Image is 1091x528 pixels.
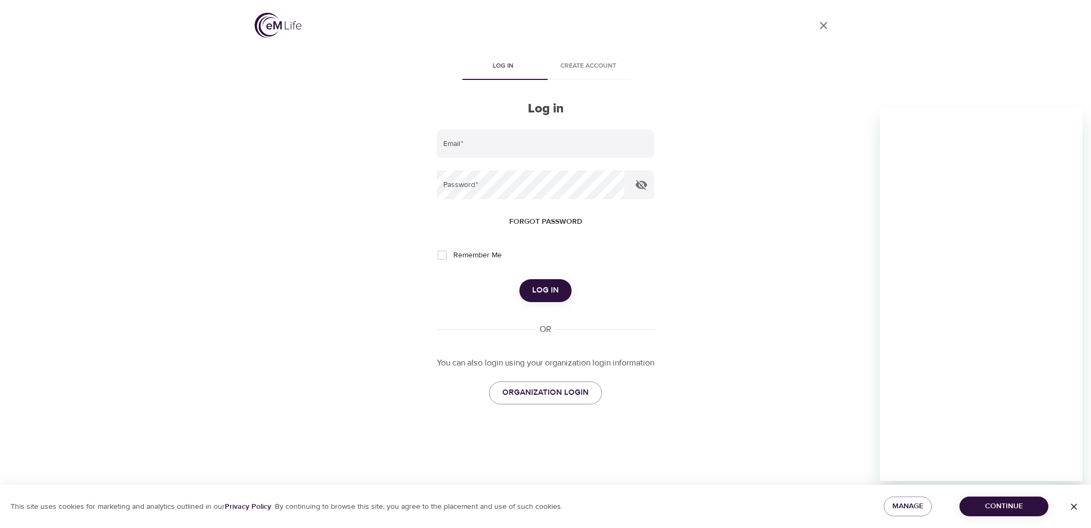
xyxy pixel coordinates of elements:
div: disabled tabs example [437,54,654,80]
span: Continue [968,500,1040,513]
img: logo [255,13,302,38]
span: Manage [892,500,923,513]
h2: Log in [437,101,654,117]
a: close [811,13,836,38]
span: ORGANIZATION LOGIN [502,386,589,400]
span: Remember Me [453,250,502,261]
div: OR [535,323,556,336]
span: Log in [467,61,539,72]
span: Create account [552,61,624,72]
button: Continue [959,497,1048,516]
span: Log in [532,283,559,297]
button: Forgot password [505,212,587,232]
p: You can also login using your organization login information [437,357,654,369]
iframe: Messaging window [880,108,1082,481]
a: ORGANIZATION LOGIN [489,381,602,404]
button: Manage [884,497,932,516]
button: Log in [519,279,572,302]
a: Privacy Policy [225,502,271,511]
span: Forgot password [509,215,582,229]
